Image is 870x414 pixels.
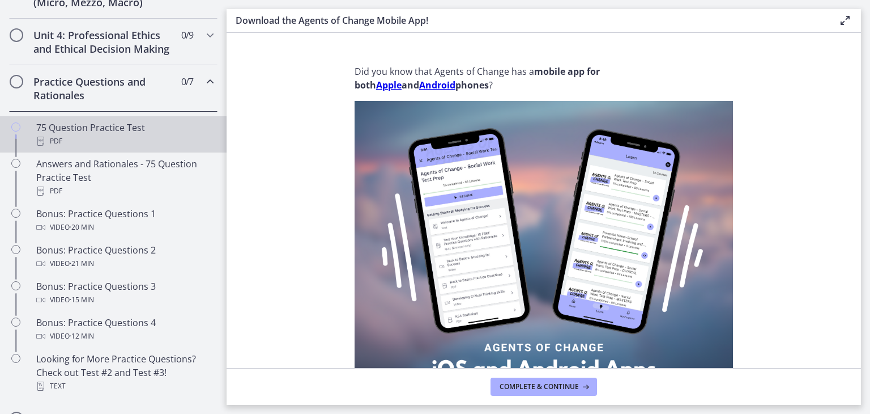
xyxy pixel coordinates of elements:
[36,221,213,234] div: Video
[36,352,213,393] div: Looking for More Practice Questions? Check out Test #2 and Test #3!
[70,257,94,271] span: · 21 min
[491,378,597,396] button: Complete & continue
[36,157,213,198] div: Answers and Rationales - 75 Question Practice Test
[419,79,455,91] a: Android
[36,280,213,307] div: Bonus: Practice Questions 3
[36,207,213,234] div: Bonus: Practice Questions 1
[36,316,213,343] div: Bonus: Practice Questions 4
[355,65,733,92] p: Did you know that Agents of Change has a ?
[500,382,579,391] span: Complete & continue
[36,121,213,148] div: 75 Question Practice Test
[36,184,213,198] div: PDF
[455,79,489,91] strong: phones
[376,79,402,91] a: Apple
[36,293,213,307] div: Video
[70,221,94,234] span: · 20 min
[36,134,213,148] div: PDF
[181,28,193,42] span: 0 / 9
[70,329,94,343] span: · 12 min
[33,75,172,102] h2: Practice Questions and Rationales
[181,75,193,88] span: 0 / 7
[33,28,172,56] h2: Unit 4: Professional Ethics and Ethical Decision Making
[36,257,213,271] div: Video
[402,79,419,91] strong: and
[36,329,213,343] div: Video
[36,379,213,393] div: Text
[36,243,213,271] div: Bonus: Practice Questions 2
[236,14,820,27] h3: Download the Agents of Change Mobile App!
[70,293,94,307] span: · 15 min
